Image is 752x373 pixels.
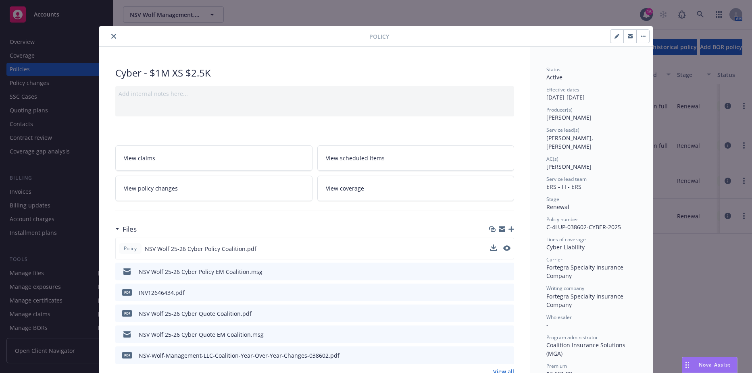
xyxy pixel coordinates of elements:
[503,245,510,253] button: preview file
[682,357,737,373] button: Nova Assist
[682,357,692,373] div: Drag to move
[491,351,497,360] button: download file
[546,363,567,369] span: Premium
[546,203,569,211] span: Renewal
[109,31,119,41] button: close
[490,245,497,251] button: download file
[122,245,138,252] span: Policy
[546,216,578,223] span: Policy number
[546,314,572,321] span: Wholesaler
[546,183,581,191] span: ERS - FI - ERS
[123,224,137,234] h3: Files
[122,352,132,358] span: pdf
[122,310,132,316] span: pdf
[546,106,573,113] span: Producer(s)
[115,66,514,80] div: Cyber - $1M XS $2.5K
[546,321,548,329] span: -
[317,176,515,201] a: View coverage
[139,309,252,318] div: NSV Wolf 25-26 Cyber Quote Coalition.pdf
[546,86,637,102] div: [DATE] - [DATE]
[490,245,497,253] button: download file
[504,351,511,360] button: preview file
[504,330,511,339] button: preview file
[145,245,256,253] span: NSV Wolf 25-26 Cyber Policy Coalition.pdf
[491,288,497,297] button: download file
[369,32,389,41] span: Policy
[699,361,731,368] span: Nova Assist
[139,351,340,360] div: NSV-Wolf-Management-LLC-Coalition-Year-Over-Year-Changes-038602.pdf
[546,126,579,133] span: Service lead(s)
[546,176,587,182] span: Service lead team
[546,243,585,251] span: Cyber Liability
[546,341,627,357] span: Coalition Insurance Solutions (MGA)
[503,245,510,251] button: preview file
[546,223,621,231] span: C-4LUP-038602-CYBER-2025
[546,285,584,292] span: Writing company
[546,256,562,263] span: Carrier
[124,154,155,162] span: View claims
[139,288,185,297] div: INV12646434.pdf
[122,289,132,295] span: pdf
[491,267,497,276] button: download file
[546,196,559,203] span: Stage
[546,263,625,280] span: Fortegra Specialty Insurance Company
[504,267,511,276] button: preview file
[546,155,558,162] span: AC(s)
[546,292,625,309] span: Fortegra Specialty Insurance Company
[115,224,137,234] div: Files
[546,86,579,93] span: Effective dates
[504,309,511,318] button: preview file
[317,145,515,171] a: View scheduled items
[504,288,511,297] button: preview file
[546,134,595,150] span: [PERSON_NAME], [PERSON_NAME]
[546,334,598,341] span: Program administrator
[491,330,497,339] button: download file
[326,184,364,193] span: View coverage
[115,145,312,171] a: View claims
[139,330,264,339] div: NSV Wolf 25-26 Cyber Quote EM Coalition.msg
[326,154,385,162] span: View scheduled items
[119,89,511,98] div: Add internal notes here...
[546,236,586,243] span: Lines of coverage
[115,176,312,201] a: View policy changes
[546,163,592,170] span: [PERSON_NAME]
[546,73,562,81] span: Active
[546,114,592,121] span: [PERSON_NAME]
[124,184,178,193] span: View policy changes
[546,66,560,73] span: Status
[139,267,262,276] div: NSV Wolf 25-26 Cyber Policy EM Coalition.msg
[491,309,497,318] button: download file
